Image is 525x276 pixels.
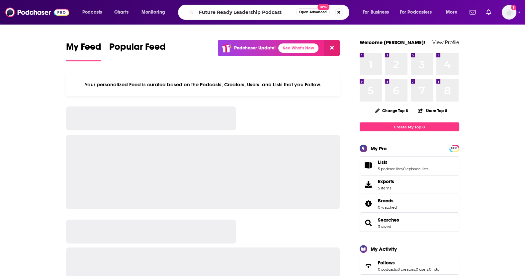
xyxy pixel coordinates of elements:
[371,246,397,252] div: My Activity
[502,5,516,20] span: Logged in as YiyanWang
[109,41,166,61] a: Popular Feed
[378,178,394,184] span: Exports
[110,7,132,18] a: Charts
[502,5,516,20] button: Show profile menu
[137,7,174,18] button: open menu
[378,159,428,165] a: Lists
[483,7,494,18] a: Show notifications dropdown
[360,257,459,275] span: Follows
[378,198,394,204] span: Brands
[362,161,375,170] a: Lists
[363,8,389,17] span: For Business
[78,7,111,18] button: open menu
[362,199,375,208] a: Brands
[66,41,101,61] a: My Feed
[441,7,466,18] button: open menu
[417,104,447,117] button: Share Top 8
[360,122,459,131] a: Create My Top 8
[378,186,394,190] span: 5 items
[378,267,397,272] a: 0 podcasts
[371,106,412,115] button: Change Top 8
[360,39,425,45] a: Welcome [PERSON_NAME]!
[278,43,318,53] a: See What's New
[82,8,102,17] span: Podcasts
[358,7,397,18] button: open menu
[362,261,375,270] a: Follows
[397,267,415,272] a: 0 creators
[378,198,397,204] a: Brands
[378,167,402,171] a: 5 podcast lists
[362,218,375,228] a: Searches
[360,195,459,213] span: Brands
[378,224,391,229] a: 3 saved
[362,180,375,189] span: Exports
[428,267,429,272] span: ,
[141,8,165,17] span: Monitoring
[415,267,416,272] span: ,
[234,45,276,51] p: Podchaser Update!
[371,145,387,152] div: My Pro
[114,8,129,17] span: Charts
[416,267,428,272] a: 0 users
[378,159,388,165] span: Lists
[403,167,428,171] a: 0 episode lists
[432,39,459,45] a: View Profile
[109,41,166,56] span: Popular Feed
[299,11,327,14] span: Open Advanced
[378,217,399,223] a: Searches
[400,8,432,17] span: For Podcasters
[429,267,439,272] a: 0 lists
[296,8,330,16] button: Open AdvancedNew
[402,167,403,171] span: ,
[360,214,459,232] span: Searches
[66,41,101,56] span: My Feed
[196,7,296,18] input: Search podcasts, credits, & more...
[378,205,397,210] a: 0 watched
[502,5,516,20] img: User Profile
[360,156,459,174] span: Lists
[446,8,457,17] span: More
[5,6,69,19] img: Podchaser - Follow, Share and Rate Podcasts
[511,5,516,10] svg: Add a profile image
[360,175,459,193] a: Exports
[450,146,458,151] a: PRO
[395,7,441,18] button: open menu
[378,260,439,266] a: Follows
[66,73,340,96] div: Your personalized Feed is curated based on the Podcasts, Creators, Users, and Lists that you Follow.
[467,7,478,18] a: Show notifications dropdown
[378,260,395,266] span: Follows
[184,5,356,20] div: Search podcasts, credits, & more...
[317,4,329,10] span: New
